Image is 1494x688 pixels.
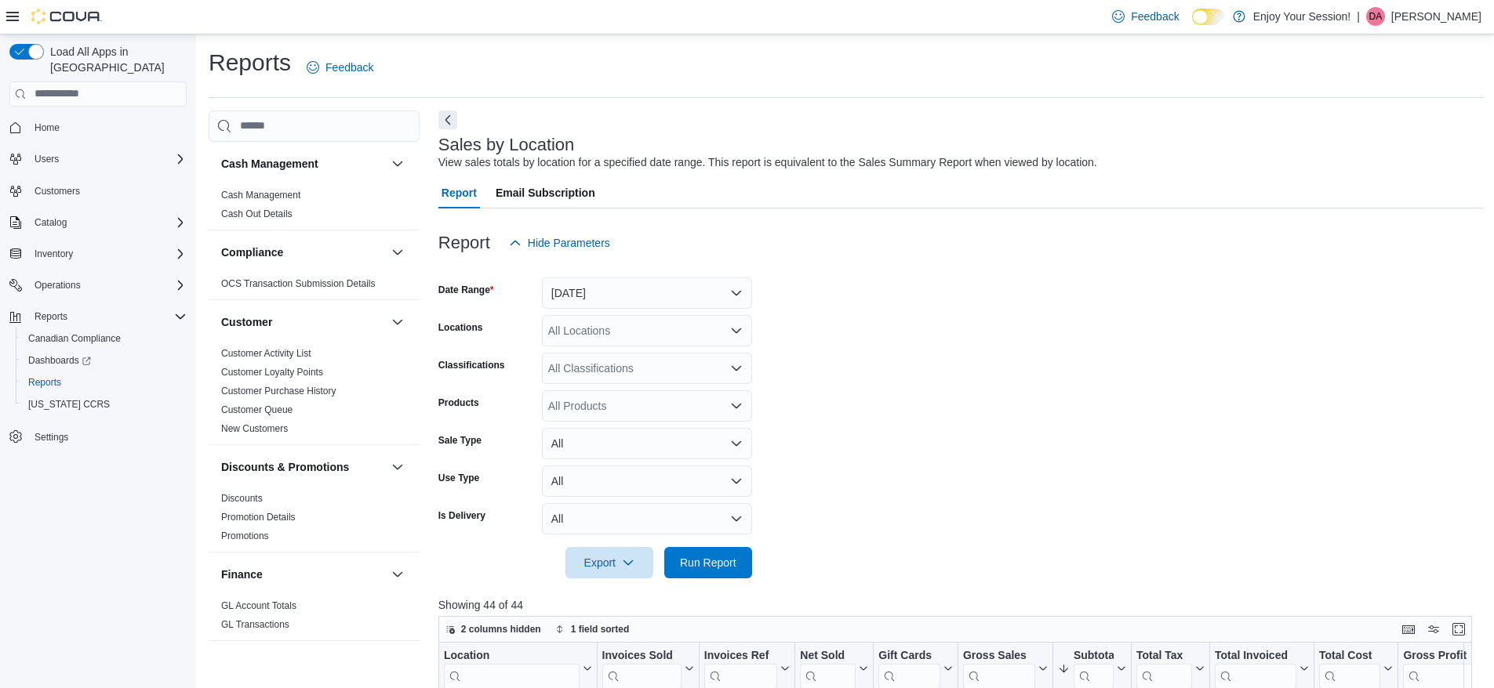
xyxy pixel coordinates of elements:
a: GL Account Totals [221,600,296,611]
div: Invoices Ref [704,648,777,688]
a: Feedback [1106,1,1185,32]
span: New Customers [221,422,288,435]
span: Email Subscription [496,177,595,208]
span: Inventory [35,248,73,260]
p: [PERSON_NAME] [1391,7,1481,26]
button: Operations [3,274,193,296]
span: OCS Transaction Submission Details [221,277,376,290]
span: Promotion Details [221,511,296,523]
div: Gross Sales [963,648,1035,688]
p: Showing 44 of 44 [438,597,1483,613]
h1: Reports [209,47,291,78]
span: Reports [28,307,187,326]
a: Promotions [221,530,269,541]
button: All [542,428,752,459]
a: Dashboards [22,351,97,370]
button: Users [3,148,193,170]
a: Promotion Details [221,512,296,523]
span: Export [575,547,644,578]
span: Catalog [35,216,67,229]
nav: Complex example [9,110,187,489]
a: Customer Queue [221,404,293,415]
span: Inventory [28,244,187,263]
span: Home [28,118,187,137]
div: Discounts & Promotions [209,489,420,552]
a: OCS Transaction Submission Details [221,278,376,289]
button: Open list of options [730,362,743,375]
div: Darryl Allen [1366,7,1385,26]
span: Customers [28,181,187,201]
button: Gross Sales [963,648,1048,688]
a: Settings [28,428,75,447]
button: Open list of options [730,400,743,412]
button: Inventory [388,654,407,672]
div: Invoices Sold [602,648,681,688]
span: GL Account Totals [221,599,296,612]
button: Total Invoiced [1215,648,1309,688]
span: Report [442,177,477,208]
button: Net Sold [800,648,868,688]
a: Cash Management [221,190,300,201]
button: Invoices Sold [602,648,693,688]
button: Location [444,648,592,688]
button: Users [28,150,65,168]
span: Users [28,150,187,168]
a: [US_STATE] CCRS [22,395,116,414]
button: Next [438,110,457,129]
span: Customers [35,185,80,197]
button: Run Report [664,547,752,578]
button: 2 columns hidden [439,620,547,639]
button: Gift Cards [878,648,953,688]
button: Catalog [3,212,193,234]
span: Washington CCRS [22,395,187,414]
div: Total Invoiced [1215,648,1296,663]
label: Is Delivery [438,509,485,522]
a: Customer Purchase History [221,386,336,397]
div: Total Invoiced [1215,648,1296,688]
span: Home [35,121,60,134]
div: Cash Management [209,186,420,230]
span: Customer Activity List [221,347,311,360]
button: Customer [388,313,407,331]
button: Inventory [28,244,79,263]
div: Gift Cards [878,648,940,663]
span: Customer Purchase History [221,385,336,397]
div: Finance [209,596,420,640]
span: Settings [28,426,187,446]
button: All [542,465,752,497]
div: Gift Card Sales [878,648,940,688]
label: Products [438,397,479,409]
button: Cash Management [388,154,407,173]
span: Feedback [325,60,373,75]
button: Keyboard shortcuts [1399,620,1418,639]
span: Promotions [221,530,269,542]
span: Reports [28,376,61,389]
button: Display options [1424,620,1443,639]
span: Dark Mode [1192,25,1193,26]
span: Hide Parameters [528,235,610,251]
button: Gross Profit [1403,648,1488,688]
button: Customers [3,179,193,202]
span: Settings [35,431,68,444]
button: Discounts & Promotions [221,459,385,475]
h3: Sales by Location [438,136,575,154]
button: Home [3,116,193,139]
button: Inventory [3,243,193,265]
span: Operations [28,276,187,295]
span: Canadian Compliance [28,332,121,345]
h3: Cash Management [221,156,318,172]
div: Total Tax [1136,648,1192,688]
button: Total Tax [1136,648,1205,688]
a: Discounts [221,493,263,504]
div: Total Cost [1319,648,1380,688]
div: Net Sold [800,648,856,688]
div: Gross Profit [1403,648,1475,688]
a: Reports [22,373,67,392]
span: DA [1369,7,1383,26]
div: Total Cost [1319,648,1380,663]
button: Invoices Ref [704,648,790,688]
button: [DATE] [542,277,752,309]
span: 2 columns hidden [461,623,541,635]
span: Cash Management [221,189,300,201]
button: Finance [221,567,385,582]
